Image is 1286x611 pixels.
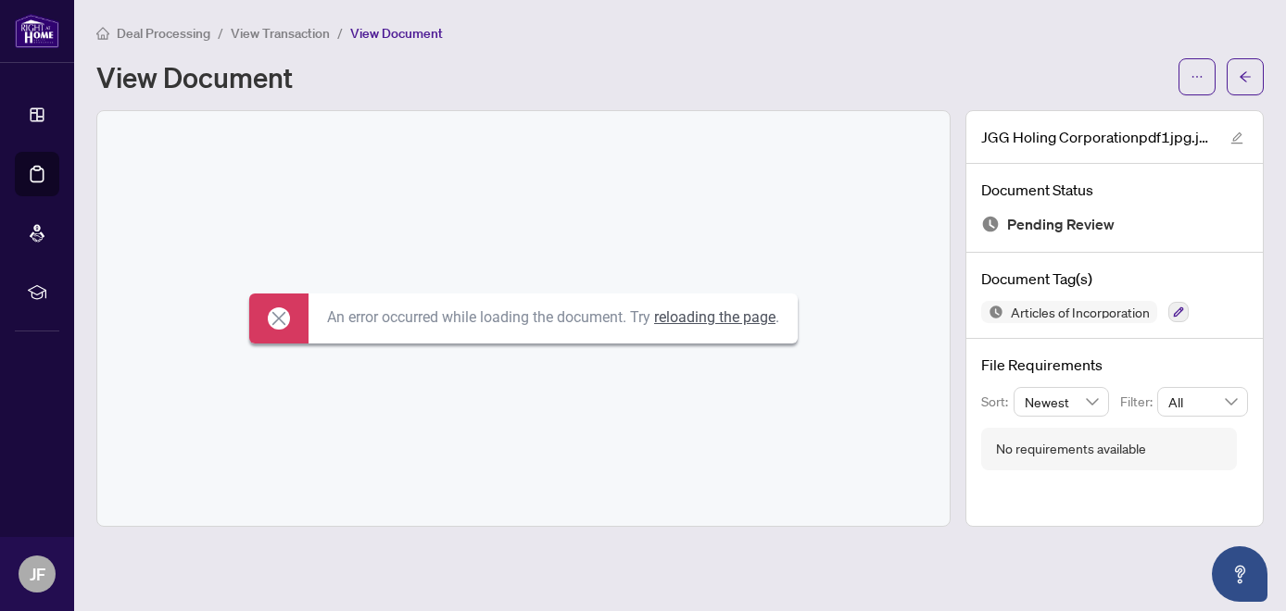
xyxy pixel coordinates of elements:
h1: View Document [96,62,293,92]
span: View Transaction [231,25,330,42]
span: Pending Review [1007,212,1115,237]
span: JGG Holing Corporationpdf1jpg.jpg [981,126,1213,148]
span: edit [1230,131,1243,144]
span: View Document [350,25,443,42]
img: Status Icon [981,301,1003,323]
span: JF [30,561,45,587]
li: / [337,22,343,44]
button: Open asap [1212,546,1267,602]
li: / [218,22,223,44]
h4: Document Tag(s) [981,268,1248,290]
span: Deal Processing [117,25,210,42]
span: arrow-left [1239,70,1252,83]
span: All [1168,388,1237,416]
img: Document Status [981,215,1000,233]
h4: File Requirements [981,354,1248,376]
span: home [96,27,109,40]
p: Sort: [981,392,1014,412]
span: Newest [1025,388,1099,416]
div: No requirements available [996,439,1146,459]
span: ellipsis [1191,70,1204,83]
p: Filter: [1120,392,1157,412]
span: Articles of Incorporation [1003,305,1157,318]
h4: Document Status [981,179,1248,201]
img: logo [15,14,59,48]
